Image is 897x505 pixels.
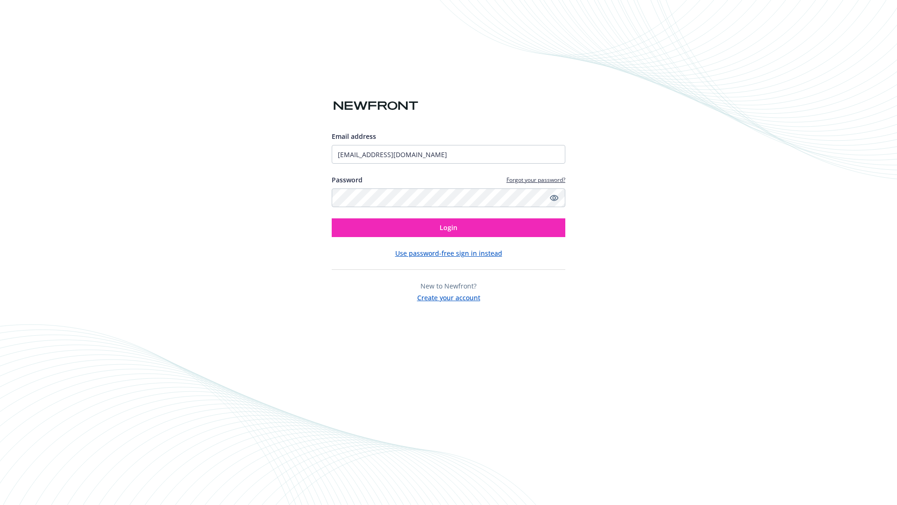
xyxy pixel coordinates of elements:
[332,98,420,114] img: Newfront logo
[440,223,457,232] span: Login
[506,176,565,184] a: Forgot your password?
[332,218,565,237] button: Login
[420,281,477,290] span: New to Newfront?
[548,192,560,203] a: Show password
[332,145,565,164] input: Enter your email
[417,291,480,303] button: Create your account
[395,248,502,258] button: Use password-free sign in instead
[332,175,363,185] label: Password
[332,188,565,207] input: Enter your password
[332,132,376,141] span: Email address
